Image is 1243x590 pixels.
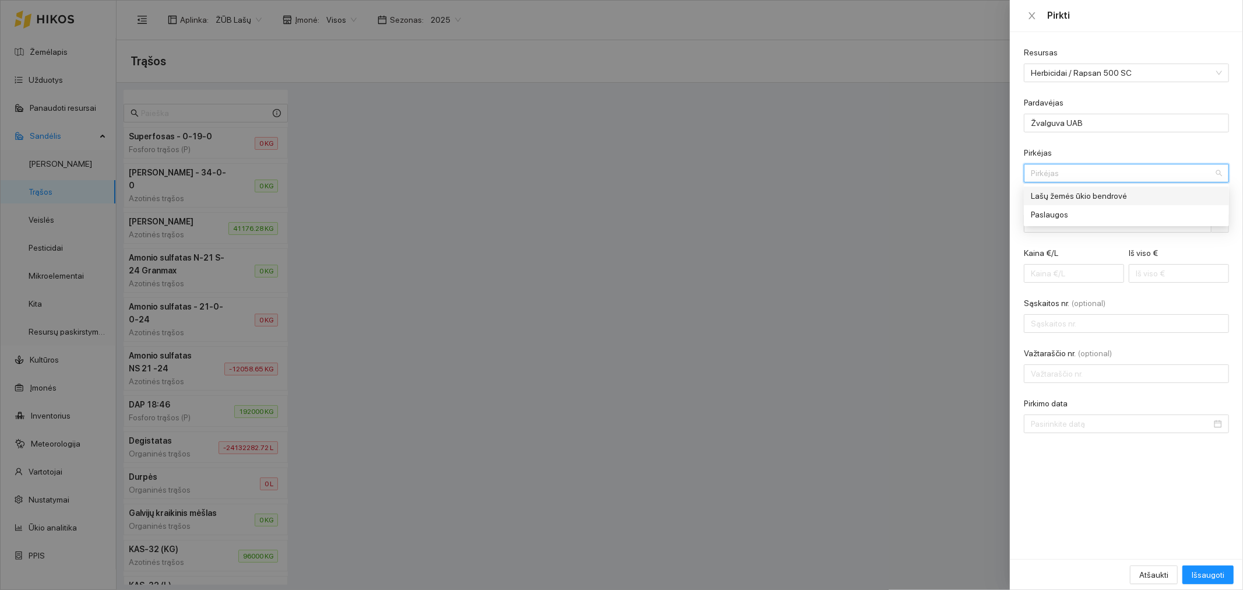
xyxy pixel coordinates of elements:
[1130,566,1178,584] button: Atšaukti
[1182,566,1234,584] button: Išsaugoti
[1027,11,1037,20] span: close
[1078,347,1112,360] span: (optional)
[1072,297,1105,310] span: (optional)
[1129,247,1158,259] label: Iš viso €
[1024,114,1229,132] input: Pardavėjas
[1024,47,1058,59] label: Resursas
[1024,10,1040,22] button: Close
[1024,247,1058,259] label: Kaina €/L
[1024,314,1229,333] input: Sąskaitos nr.
[1031,189,1206,202] div: Lašų žemės ūkio bendrovė
[1024,347,1112,360] label: Važtaraščio nr.
[1024,364,1229,383] input: Važtaraščio nr.
[1192,568,1224,581] span: Išsaugoti
[1129,264,1229,283] input: Iš viso €
[1047,9,1229,22] div: Pirkti
[1024,297,1105,310] label: Sąskaitos nr.
[1031,64,1206,82] span: Herbicidai / Rapsan 500 SC
[1031,208,1206,221] div: Paslaugos
[1024,205,1229,224] div: Paslaugos
[1024,97,1064,109] label: Pardavėjas
[1024,264,1124,283] input: Kaina €/L
[1031,164,1214,182] input: Pirkėjas
[1139,568,1168,581] span: Atšaukti
[1031,417,1212,430] input: Pirkimo data
[1024,147,1052,159] label: Pirkėjas
[1024,398,1068,410] label: Pirkimo data
[1024,187,1229,205] div: Lašų žemės ūkio bendrovė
